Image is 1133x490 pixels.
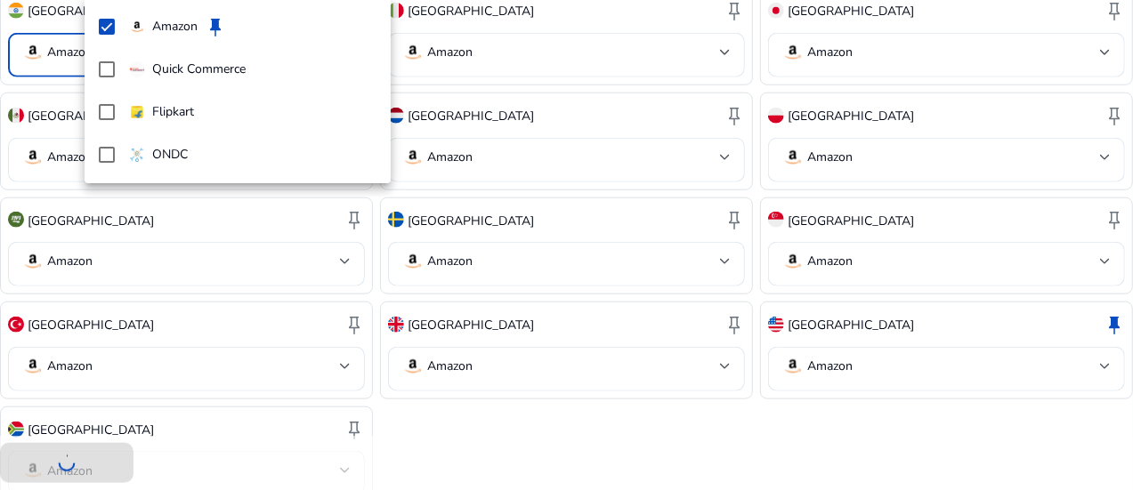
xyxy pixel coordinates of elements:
[152,17,198,36] p: Amazon
[129,19,145,35] img: amazon.svg
[152,102,194,122] p: Flipkart
[152,60,246,79] p: Quick Commerce
[129,147,145,163] img: ondc-sm.webp
[205,16,226,37] span: keep
[152,145,188,165] p: ONDC
[129,61,145,77] img: quick-commerce.gif
[129,104,145,120] img: flipkart.svg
